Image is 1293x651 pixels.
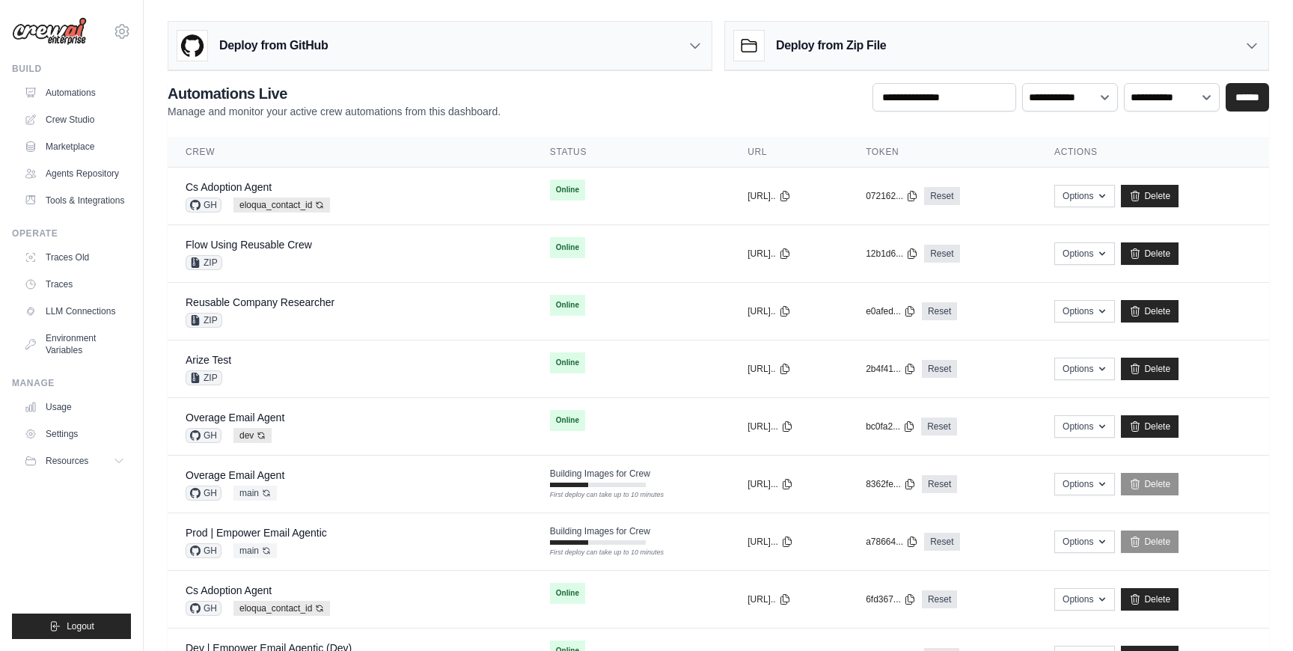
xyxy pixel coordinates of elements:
th: Status [532,137,730,168]
a: Reset [921,418,956,435]
a: Traces Old [18,245,131,269]
span: GH [186,601,221,616]
span: GH [186,486,221,501]
a: Crew Studio [18,108,131,132]
a: Delete [1121,415,1179,438]
span: Logout [67,620,94,632]
a: Arize Test [186,354,231,366]
button: bc0fa2... [866,421,915,433]
button: Resources [18,449,131,473]
button: Options [1054,358,1115,380]
a: Reset [924,533,959,551]
span: Online [550,583,585,604]
a: Delete [1121,185,1179,207]
a: Prod | Empower Email Agentic [186,527,327,539]
button: Options [1054,415,1115,438]
a: Reusable Company Researcher [186,296,334,308]
a: Delete [1121,300,1179,323]
a: Reset [922,590,957,608]
img: GitHub Logo [177,31,207,61]
h2: Automations Live [168,83,501,104]
button: 6fd367... [866,593,916,605]
span: Building Images for Crew [550,468,650,480]
a: Delete [1121,242,1179,265]
button: e0afed... [866,305,916,317]
p: Manage and monitor your active crew automations from this dashboard. [168,104,501,119]
button: a78664... [866,536,918,548]
a: Flow Using Reusable Crew [186,239,312,251]
span: Online [550,180,585,201]
a: Reset [922,302,957,320]
span: main [233,543,277,558]
a: Reset [922,360,957,378]
a: Traces [18,272,131,296]
div: First deploy can take up to 10 minutes [550,490,646,501]
a: Overage Email Agent [186,469,284,481]
div: Operate [12,227,131,239]
span: ZIP [186,370,222,385]
button: Logout [12,614,131,639]
a: Delete [1121,588,1179,611]
th: Crew [168,137,532,168]
span: Online [550,295,585,316]
span: GH [186,428,221,443]
span: Online [550,237,585,258]
span: ZIP [186,313,222,328]
span: dev [233,428,272,443]
button: 072162... [866,190,918,202]
button: Options [1054,531,1115,553]
a: Reset [922,475,957,493]
span: GH [186,198,221,213]
img: Logo [12,17,87,46]
span: GH [186,543,221,558]
button: Options [1054,588,1115,611]
div: Build [12,63,131,75]
th: URL [730,137,848,168]
a: Settings [18,422,131,446]
span: Online [550,410,585,431]
a: Marketplace [18,135,131,159]
span: eloqua_contact_id [233,601,330,616]
button: 8362fe... [866,478,916,490]
th: Actions [1036,137,1269,168]
a: Usage [18,395,131,419]
span: main [233,486,277,501]
a: Cs Adoption Agent [186,181,272,193]
div: First deploy can take up to 10 minutes [550,548,646,558]
a: Tools & Integrations [18,189,131,213]
span: eloqua_contact_id [233,198,330,213]
span: Online [550,352,585,373]
a: Agents Repository [18,162,131,186]
h3: Deploy from GitHub [219,37,328,55]
button: Options [1054,473,1115,495]
button: Options [1054,300,1115,323]
button: Options [1054,242,1115,265]
a: Reset [924,187,959,205]
a: Cs Adoption Agent [186,584,272,596]
button: Options [1054,185,1115,207]
span: Resources [46,455,88,467]
a: Reset [924,245,959,263]
div: Manage [12,377,131,389]
span: ZIP [186,255,222,270]
h3: Deploy from Zip File [776,37,886,55]
a: Overage Email Agent [186,412,284,424]
a: Delete [1121,473,1179,495]
button: 2b4f41... [866,363,916,375]
a: LLM Connections [18,299,131,323]
a: Delete [1121,531,1179,553]
a: Environment Variables [18,326,131,362]
span: Building Images for Crew [550,525,650,537]
th: Token [848,137,1036,168]
a: Delete [1121,358,1179,380]
a: Automations [18,81,131,105]
button: 12b1d6... [866,248,918,260]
